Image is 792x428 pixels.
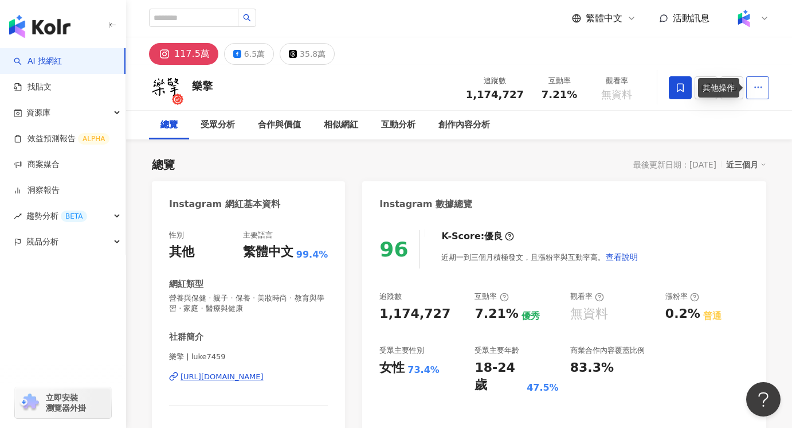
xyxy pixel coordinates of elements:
span: 資源庫 [26,100,50,126]
div: 商業合作內容覆蓋比例 [570,345,645,356]
span: 1,174,727 [466,88,524,100]
div: 83.3% [570,359,614,377]
span: 樂擎 | luke7459 [169,352,328,362]
div: 近期一到三個月積極發文，且漲粉率與互動率高。 [441,246,638,269]
div: BETA [61,211,87,222]
div: 近三個月 [726,157,766,172]
div: 受眾主要年齡 [475,345,519,356]
div: 18-24 歲 [475,359,524,395]
div: 合作與價值 [258,118,301,132]
div: 普通 [703,310,722,322]
div: 追蹤數 [466,75,524,87]
div: 繁體中文 [243,243,293,261]
img: logo [9,15,70,38]
img: chrome extension [18,394,41,412]
div: 117.5萬 [174,46,210,62]
button: 35.8萬 [280,43,335,65]
div: 0.2% [665,305,700,323]
div: K-Score : [441,230,514,243]
span: 立即安裝 瀏覽器外掛 [46,392,86,413]
div: 6.5萬 [244,46,265,62]
div: 47.5% [527,382,559,394]
span: rise [14,212,22,220]
div: Instagram 網紅基本資料 [169,198,280,211]
img: Kolr%20app%20icon%20%281%29.png [733,7,755,29]
div: 最後更新日期：[DATE] [633,160,716,169]
a: 效益預測報告ALPHA [14,133,109,145]
div: Instagram 數據總覽 [379,198,472,211]
div: 樂擎 [192,79,213,93]
a: searchAI 找網紅 [14,56,62,67]
div: 總覽 [160,118,178,132]
iframe: Help Scout Beacon - Open [746,382,781,417]
div: 受眾分析 [201,118,235,132]
div: 35.8萬 [300,46,326,62]
div: 96 [379,238,408,261]
div: 相似網紅 [324,118,358,132]
div: 其他 [169,243,194,261]
a: [URL][DOMAIN_NAME] [169,372,328,382]
button: 查看說明 [605,246,638,269]
div: 1,174,727 [379,305,450,323]
button: 6.5萬 [224,43,274,65]
a: 找貼文 [14,81,52,93]
div: 互動率 [538,75,581,87]
span: 活動訊息 [673,13,709,24]
div: 主要語言 [243,230,273,240]
div: [URL][DOMAIN_NAME] [181,372,264,382]
span: 查看說明 [606,252,638,262]
span: 繁體中文 [586,12,622,25]
span: 無資料 [601,89,632,100]
div: 總覽 [152,157,175,173]
div: 73.4% [407,364,440,376]
div: 7.21% [475,305,518,323]
div: 追蹤數 [379,291,402,302]
a: 商案媒合 [14,159,60,170]
a: chrome extension立即安裝 瀏覽器外掛 [15,387,111,418]
div: 優秀 [522,310,540,322]
span: 99.4% [296,248,328,261]
div: 網紅類型 [169,278,203,290]
div: 漲粉率 [665,291,699,302]
div: 優良 [484,230,503,243]
div: 無資料 [570,305,608,323]
span: search [243,14,251,22]
div: 受眾主要性別 [379,345,424,356]
span: 營養與保健 · 親子 · 保養 · 美妝時尚 · 教育與學習 · 家庭 · 醫療與健康 [169,293,328,314]
div: 其他操作 [698,78,739,98]
div: 社群簡介 [169,331,203,343]
div: 女性 [379,359,405,377]
button: 117.5萬 [149,43,218,65]
img: KOL Avatar [149,71,183,105]
div: 創作內容分析 [438,118,490,132]
div: 觀看率 [595,75,638,87]
span: 7.21% [542,89,577,100]
span: 趨勢分析 [26,203,87,229]
span: 競品分析 [26,229,58,255]
div: 性別 [169,230,184,240]
div: 互動率 [475,291,508,302]
div: 互動分析 [381,118,415,132]
div: 觀看率 [570,291,604,302]
a: 洞察報告 [14,185,60,196]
